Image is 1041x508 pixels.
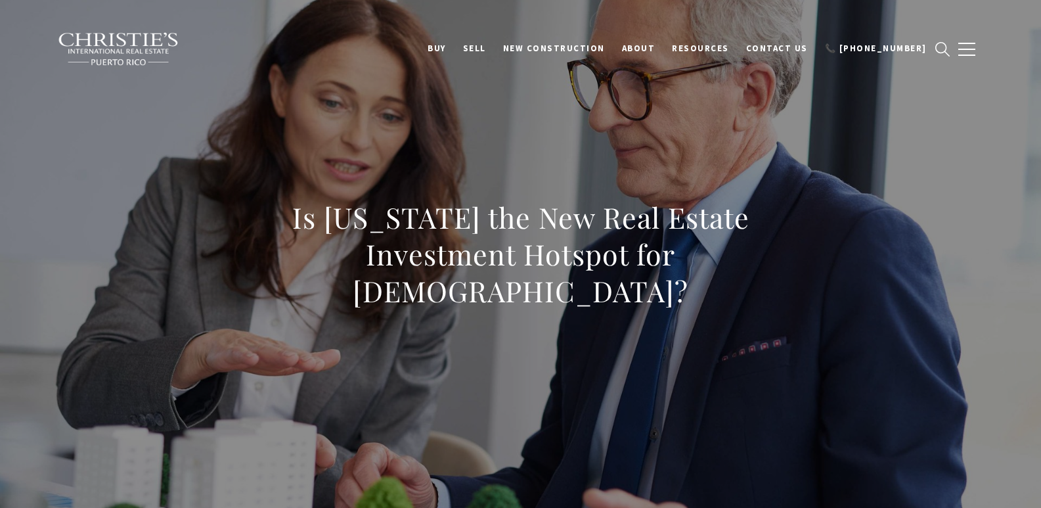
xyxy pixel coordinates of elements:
[816,36,935,61] a: 📞 [PHONE_NUMBER]
[613,36,664,61] a: About
[663,36,738,61] a: Resources
[503,43,605,54] span: New Construction
[825,43,927,54] span: 📞 [PHONE_NUMBER]
[454,36,495,61] a: SELL
[746,43,808,54] span: Contact Us
[419,36,454,61] a: BUY
[495,36,613,61] a: New Construction
[231,199,810,310] h1: Is [US_STATE] the New Real Estate Investment Hotspot for [DEMOGRAPHIC_DATA]?
[58,32,180,66] img: Christie's International Real Estate black text logo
